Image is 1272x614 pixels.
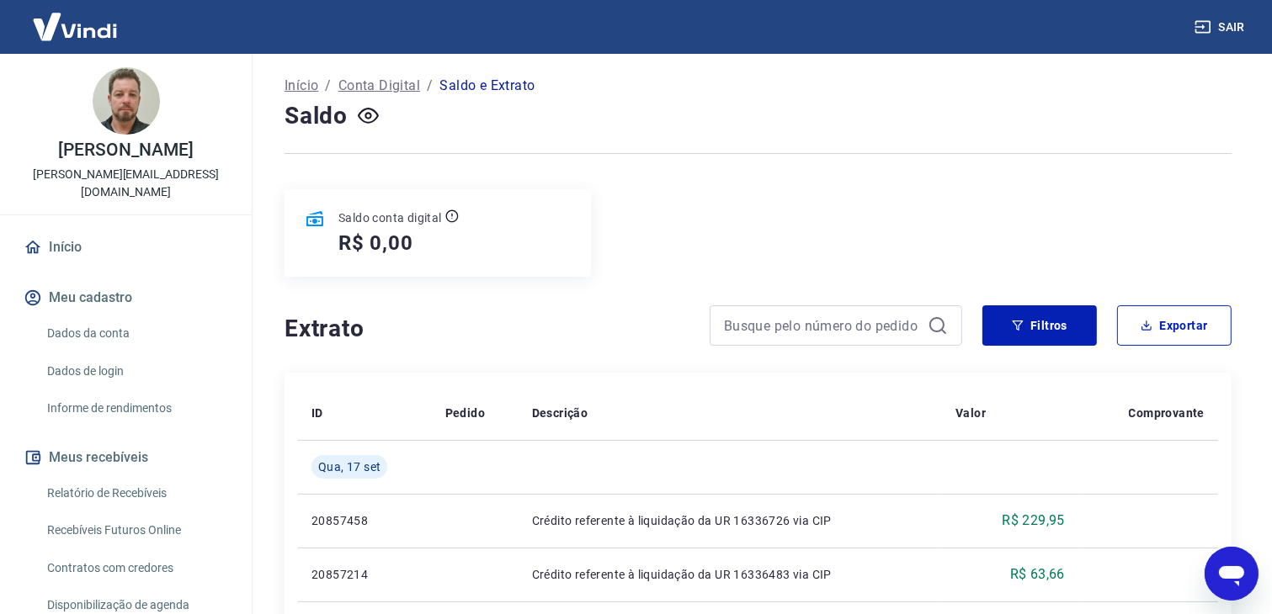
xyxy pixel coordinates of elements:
button: Sair [1191,12,1252,43]
iframe: Número de mensagens não lidas [1228,543,1262,560]
button: Filtros [982,305,1097,346]
p: R$ 63,66 [1010,564,1065,585]
p: Comprovante [1129,405,1205,421]
p: Saldo e Extrato [439,76,535,96]
button: Meu cadastro [20,279,232,316]
a: Dados de login [40,354,232,389]
p: Valor [955,405,986,421]
p: 20857458 [311,512,418,529]
p: / [427,76,433,96]
p: Saldo conta digital [338,209,442,226]
a: Recebíveis Futuros Online [40,513,232,548]
h4: Saldo [285,99,348,133]
span: Qua, 17 set [318,458,381,475]
img: Vindi [20,1,130,52]
a: Início [20,229,232,266]
p: Descrição [532,405,588,421]
h4: Extrato [285,312,689,346]
p: [PERSON_NAME][EMAIL_ADDRESS][DOMAIN_NAME] [13,166,238,201]
h5: R$ 0,00 [338,230,413,257]
p: 20857214 [311,566,418,583]
p: / [325,76,331,96]
p: Pedido [445,405,485,421]
p: Crédito referente à liquidação da UR 16336726 via CIP [532,512,929,529]
button: Exportar [1117,305,1232,346]
a: Relatório de Recebíveis [40,476,232,511]
p: [PERSON_NAME] [58,141,193,159]
a: Informe de rendimentos [40,391,232,426]
a: Dados da conta [40,316,232,351]
a: Contratos com credores [40,551,232,585]
input: Busque pelo número do pedido [724,313,921,338]
p: R$ 229,95 [1002,511,1065,531]
img: 223a9f67-d98a-484c-8d27-a7b92921aa75.jpeg [93,67,160,135]
p: Crédito referente à liquidação da UR 16336483 via CIP [532,566,929,583]
a: Conta Digital [338,76,420,96]
p: ID [311,405,323,421]
button: Meus recebíveis [20,439,232,476]
iframe: Botão para iniciar a janela de mensagens, 1 mensagem não lida [1205,547,1259,601]
a: Início [285,76,318,96]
